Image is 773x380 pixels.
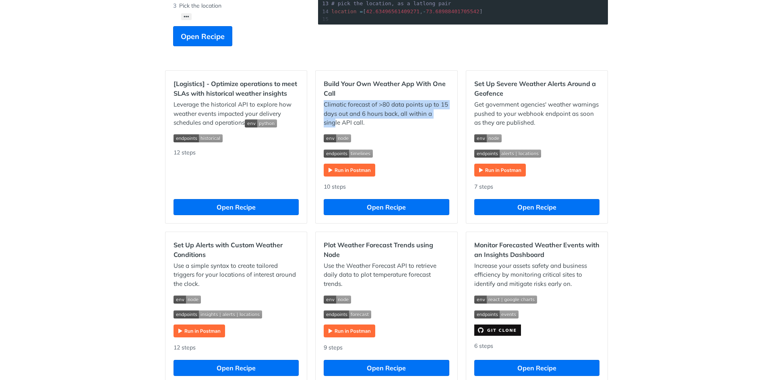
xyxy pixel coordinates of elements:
img: endpoint [324,150,373,158]
a: Expand image [174,327,225,334]
span: Expand image [245,119,277,126]
button: Open Recipe [173,26,232,46]
span: Expand image [324,134,449,143]
button: ••• [181,13,192,20]
a: Expand image [474,326,521,333]
span: Expand image [474,294,599,304]
button: Open Recipe [174,199,299,215]
p: Use a simple syntax to create tailored triggers for your locations of interest around the clock. [174,261,299,289]
span: Expand image [324,148,449,158]
div: 12 steps [174,343,299,352]
img: endpoint [324,310,371,318]
a: Expand image [324,327,375,334]
p: Leverage the historical API to explore how weather events impacted your delivery schedules and op... [174,100,299,127]
img: Run in Postman [324,325,375,337]
div: 7 steps [474,183,599,191]
img: endpoint [174,310,262,318]
h2: Set Up Alerts with Custom Weather Conditions [174,240,299,259]
span: Expand image [174,134,299,143]
span: Expand image [474,148,599,158]
img: clone [474,325,521,336]
p: Get government agencies' weather warnings pushed to your webhook endpoint as soon as they are pub... [474,100,599,127]
button: Open Recipe [174,360,299,376]
img: endpoint [474,310,519,318]
div: 10 steps [324,183,449,191]
h2: Build Your Own Weather App With One Call [324,79,449,98]
a: Expand image [324,166,375,173]
p: Increase your assets safety and business efficiency by monitoring critical sites to identify and ... [474,261,599,289]
img: endpoint [474,150,541,158]
button: Open Recipe [324,360,449,376]
img: env [324,134,351,142]
div: 9 steps [324,343,449,352]
img: env [474,134,502,142]
h2: Set Up Severe Weather Alerts Around a Geofence [474,79,599,98]
div: 12 steps [174,148,299,191]
img: Run in Postman [474,164,526,177]
button: Open Recipe [474,199,599,215]
li: Pick the location [173,0,302,11]
button: Open Recipe [474,360,599,376]
span: Expand image [174,294,299,304]
img: endpoint [174,134,223,142]
a: Expand image [474,166,526,173]
button: Open Recipe [324,199,449,215]
span: Expand image [174,310,299,319]
img: env [245,119,277,127]
p: Climatic forecast of >80 data points up to 15 days out and 6 hours back, all within a single API ... [324,100,449,127]
h2: [Logistics] - Optimize operations to meet SLAs with historical weather insights [174,79,299,98]
h2: Monitor Forecasted Weather Events with an Insights Dashboard [474,240,599,259]
h2: Plot Weather Forecast Trends using Node [324,240,449,259]
img: env [474,296,537,304]
span: Expand image [474,310,599,319]
img: Run in Postman [174,325,225,337]
img: env [324,296,351,304]
p: Use the Weather Forecast API to retrieve daily data to plot temperature forecast trends. [324,261,449,289]
img: env [174,296,201,304]
img: Run in Postman [324,164,375,177]
span: Open Recipe [181,31,225,42]
span: Expand image [324,294,449,304]
span: Expand image [324,310,449,319]
span: Expand image [474,134,599,143]
div: 6 steps [474,342,599,352]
